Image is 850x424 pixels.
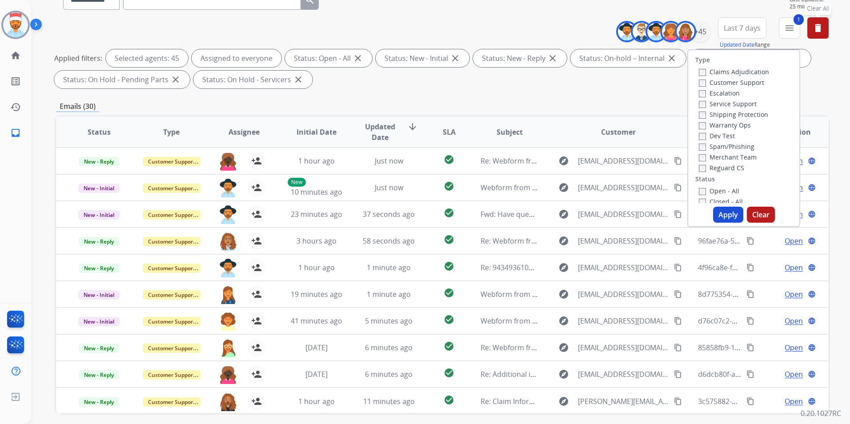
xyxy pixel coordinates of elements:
mat-icon: history [10,102,21,112]
div: Status: New - Reply [473,49,567,67]
mat-icon: language [808,157,816,165]
div: Status: On-hold – Internal [570,49,686,67]
mat-icon: person_add [251,316,262,326]
span: Open [785,316,803,326]
div: Status: New - Initial [376,49,469,67]
span: New - Initial [78,317,120,326]
span: Open [785,262,803,273]
mat-icon: content_copy [674,184,682,192]
img: agent-avatar [219,179,237,197]
mat-icon: content_copy [674,237,682,245]
span: Customer Support [143,264,200,273]
mat-icon: content_copy [746,317,754,325]
mat-icon: content_copy [674,370,682,378]
label: Status [695,175,715,184]
mat-icon: close [353,53,363,64]
label: Shipping Protection [699,110,768,119]
input: Dev Test [699,133,706,140]
label: Dev Test [699,132,735,140]
span: 1 hour ago [298,263,335,272]
div: Status: On Hold - Servicers [193,71,313,88]
img: agent-avatar [219,259,237,277]
span: Customer Support [143,237,200,246]
mat-icon: content_copy [746,397,754,405]
span: 1 minute ago [367,289,411,299]
p: New [288,178,306,187]
p: 0.20.1027RC [801,408,841,419]
span: Customer Support [143,184,200,193]
span: [EMAIL_ADDRESS][DOMAIN_NAME] [578,209,669,220]
button: Updated Date [720,41,754,48]
span: New - Reply [79,370,119,380]
span: 1 hour ago [298,156,335,166]
mat-icon: content_copy [746,237,754,245]
span: [DATE] [305,369,328,379]
img: agent-avatar [219,285,237,304]
span: SLA [443,127,456,137]
div: Assigned to everyone [192,49,281,67]
mat-icon: person_add [251,156,262,166]
button: Clear All [807,17,829,39]
span: 3c575882-b2e3-423d-8797-3ee0d8dfd2bc [698,396,835,406]
mat-icon: check_circle [444,208,454,218]
mat-icon: explore [558,262,569,273]
mat-icon: content_copy [674,264,682,272]
span: Customer Support [143,157,200,166]
span: 1 minute ago [367,263,411,272]
span: Webform from [EMAIL_ADDRESS][DOMAIN_NAME] on [DATE] [481,183,682,192]
mat-icon: explore [558,369,569,380]
mat-icon: content_copy [746,264,754,272]
span: Customer Support [143,210,200,220]
span: 5 minutes ago [365,316,413,326]
span: [EMAIL_ADDRESS][DOMAIN_NAME] [578,262,669,273]
mat-icon: inbox [10,128,21,138]
mat-icon: close [547,53,558,64]
span: 96fae76a-5c4b-41c2-a185-8ea0c17b1f57 [698,236,831,246]
span: 3 hours ago [297,236,337,246]
div: Status: Open - All [285,49,372,67]
button: 1 [779,17,800,39]
span: Re: Claim Information Request [481,396,582,406]
span: Open [785,342,803,353]
mat-icon: content_copy [674,317,682,325]
mat-icon: explore [558,289,569,300]
label: Type [695,56,710,64]
span: New - Reply [79,344,119,353]
span: Clear All [807,4,829,13]
mat-icon: language [808,237,816,245]
span: Re: Additional information needed [481,369,596,379]
span: [DATE] [305,343,328,352]
mat-icon: check_circle [444,261,454,272]
input: Merchant Team [699,154,706,161]
span: 1 [794,14,804,25]
mat-icon: language [808,264,816,272]
mat-icon: check_circle [444,234,454,245]
span: Open [785,396,803,407]
mat-icon: content_copy [746,290,754,298]
mat-icon: person_add [251,369,262,380]
label: Claims Adjudication [699,68,769,76]
img: agent-avatar [219,152,237,171]
label: Merchant Team [699,153,757,161]
span: Just now [375,156,403,166]
span: Re: Webform from [EMAIL_ADDRESS][DOMAIN_NAME] on [DATE] [481,236,694,246]
span: Type [163,127,180,137]
label: Closed - All [699,197,743,206]
span: Initial Date [297,127,337,137]
span: New - Initial [78,290,120,300]
mat-icon: close [170,74,181,85]
span: 4f96ca8e-f45d-46f2-9b76-fee2c279f017 [698,263,826,272]
span: Just now [375,183,403,192]
span: Re: 9434936106059274461858 [481,263,581,272]
input: Open - All [699,188,706,195]
span: [EMAIL_ADDRESS][DOMAIN_NAME] [578,156,669,166]
mat-icon: check_circle [444,314,454,325]
img: agent-avatar [219,232,237,251]
span: 11 minutes ago [363,396,415,406]
span: 85858fb9-19f8-49ba-a998-04fa3ab85b07 [698,343,831,352]
span: [EMAIL_ADDRESS][DOMAIN_NAME] [578,236,669,246]
label: Service Support [699,100,757,108]
mat-icon: content_copy [674,157,682,165]
span: Webform from [EMAIL_ADDRESS][DOMAIN_NAME] on [DATE] [481,316,682,326]
mat-icon: list_alt [10,76,21,87]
